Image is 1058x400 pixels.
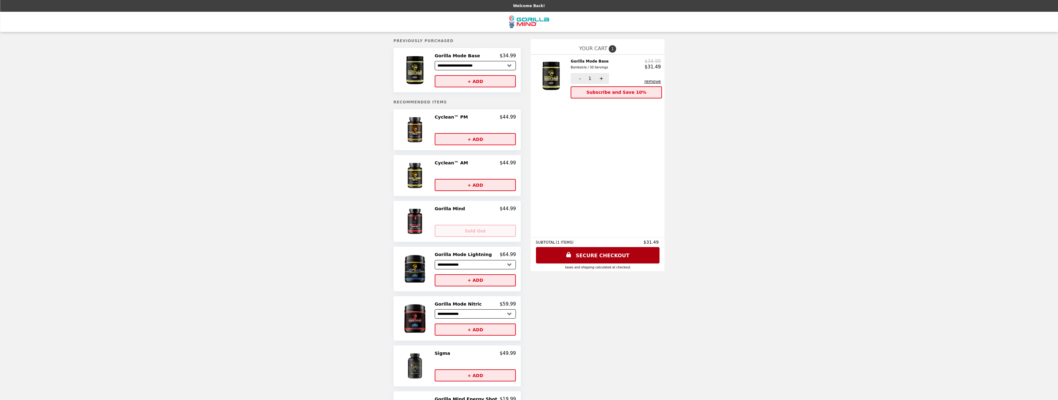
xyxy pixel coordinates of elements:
button: remove [644,79,661,84]
p: $31.49 [645,64,661,70]
img: Gorilla Mode Lightning [398,252,433,286]
img: Sigma [399,350,432,381]
h2: Gorilla Mind [435,206,468,211]
p: $49.99 [500,350,516,356]
button: - [571,73,588,84]
button: Subscribe and Save 10% [571,86,662,98]
span: $31.49 [643,240,660,245]
img: Cyclean™ PM [399,114,432,145]
p: $44.99 [500,114,516,120]
p: Welcome Back! [513,4,545,8]
select: Select a product variant [435,309,516,319]
h5: Recommended Items [394,100,521,104]
h2: Gorilla Mode Base [571,59,611,71]
span: YOUR CART [579,46,607,51]
span: ( 1 ITEMS ) [556,240,573,245]
p: $44.99 [500,160,516,166]
h2: Cyclean™ PM [435,114,470,120]
h2: Gorilla Mode Lightning [435,252,494,257]
span: SUBTOTAL [536,240,556,245]
button: + ADD [435,274,516,286]
button: + ADD [435,133,516,145]
p: $59.99 [500,301,516,307]
h2: Sigma [435,350,453,356]
h2: Gorilla Mode Base [435,53,483,59]
img: Gorilla Mode Base [398,53,433,87]
p: $34.99 [500,53,516,59]
h5: Previously Purchased [394,39,521,43]
a: SECURE CHECKOUT [536,247,660,263]
img: Brand Logo [509,15,549,28]
img: Gorilla Mode Base [534,59,570,93]
p: $44.99 [500,206,516,211]
select: Select a product variant [435,61,516,70]
p: $64.99 [500,252,516,257]
button: + ADD [435,369,516,381]
h2: Gorilla Mode Nitric [435,301,484,307]
span: 1 [609,45,616,53]
h2: Cyclean™ AM [435,160,471,166]
button: + ADD [435,75,516,87]
button: + ADD [435,324,516,336]
div: Taxes and Shipping calculated at checkout [536,266,660,269]
div: Bombsicle / 30 Servings [571,65,608,70]
button: + ADD [435,179,516,191]
button: + [592,73,609,84]
img: Gorilla Mind [399,206,432,237]
img: Cyclean™ AM [399,160,432,191]
p: $34.99 [645,59,661,64]
span: 1 [589,76,591,81]
img: Gorilla Mode Nitric [398,301,433,336]
select: Select a product variant [435,260,516,269]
